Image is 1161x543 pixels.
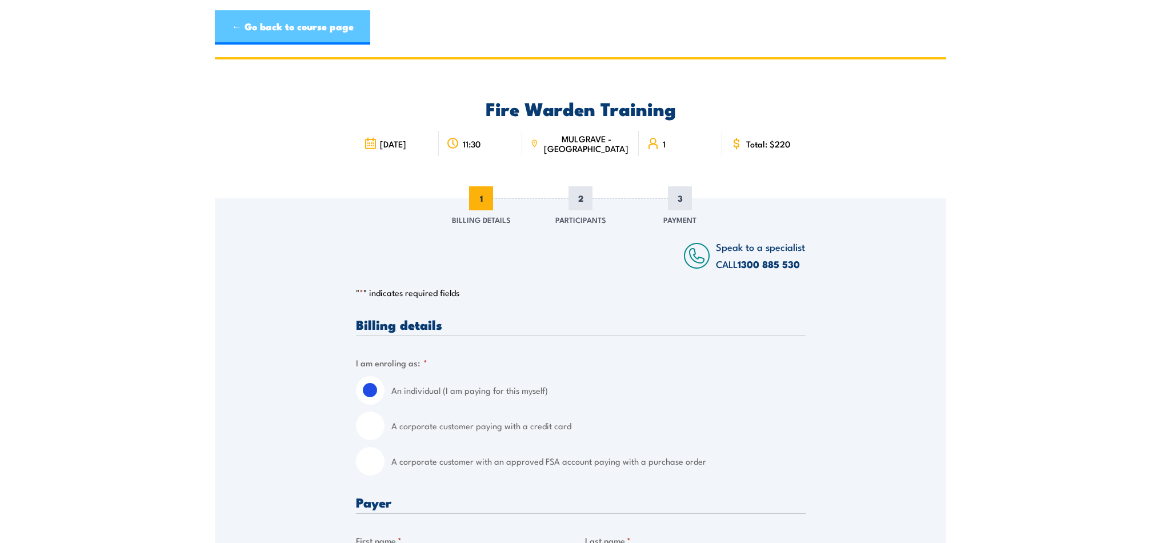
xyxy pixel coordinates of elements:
[356,356,427,369] legend: I am enroling as:
[746,139,790,149] span: Total: $220
[391,412,806,440] label: A corporate customer paying with a credit card
[215,10,370,45] a: ← Go back to course page
[356,287,806,298] p: " " indicates required fields
[555,214,606,225] span: Participants
[356,318,806,331] h3: Billing details
[663,214,696,225] span: Payment
[391,376,806,405] label: An individual (I am paying for this myself)
[356,100,806,116] h2: Fire Warden Training
[356,496,806,509] h3: Payer
[452,214,511,225] span: Billing Details
[668,186,692,210] span: 3
[663,139,666,149] span: 1
[469,186,493,210] span: 1
[463,139,481,149] span: 11:30
[542,134,631,153] span: MULGRAVE - [GEOGRAPHIC_DATA]
[391,447,806,476] label: A corporate customer with an approved FSA account paying with a purchase order
[569,186,592,210] span: 2
[738,257,800,271] a: 1300 885 530
[716,239,805,271] span: Speak to a specialist CALL
[380,139,406,149] span: [DATE]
